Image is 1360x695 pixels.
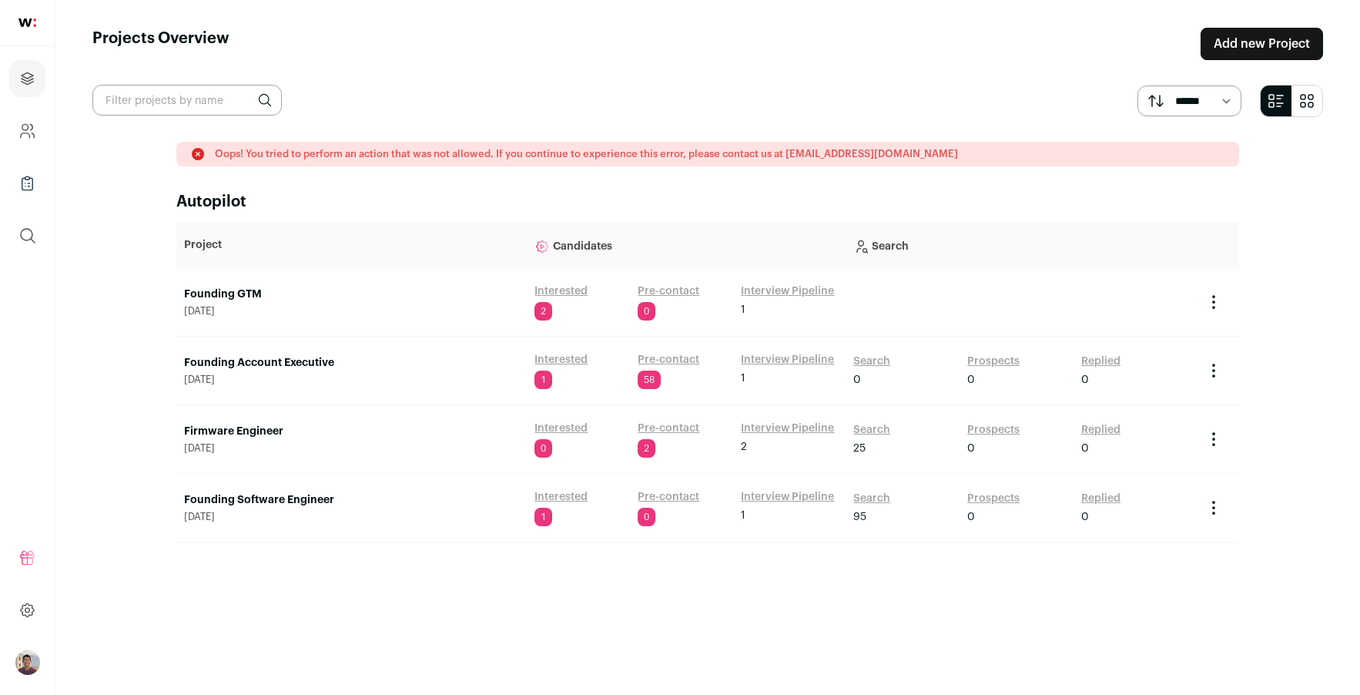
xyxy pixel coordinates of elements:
[15,650,40,675] img: 18677093-medium_jpg
[92,85,282,116] input: Filter projects by name
[638,302,655,321] span: 0
[9,112,45,149] a: Company and ATS Settings
[638,439,655,458] span: 2
[1081,441,1089,456] span: 0
[853,491,890,506] a: Search
[1201,28,1323,60] a: Add new Project
[853,509,866,525] span: 95
[215,148,958,160] p: Oops! You tried to perform an action that was not allowed. If you continue to experience this err...
[534,421,588,436] a: Interested
[853,422,890,438] a: Search
[741,489,834,505] a: Interview Pipeline
[534,439,552,458] span: 0
[534,508,552,526] span: 1
[638,284,699,299] a: Pre-contact
[184,442,519,455] span: [DATE]
[741,421,834,436] a: Interview Pipeline
[741,352,834,368] a: Interview Pipeline
[18,18,36,27] img: wellfound-shorthand-0d5821cbd27db2630d0214b213865d53afaa358527fdda9d0ea32b1df1b89c2c.svg
[184,287,519,302] a: Founding GTM
[638,352,699,368] a: Pre-contact
[967,509,975,525] span: 0
[741,284,834,299] a: Interview Pipeline
[184,424,519,439] a: Firmware Engineer
[1081,422,1120,438] a: Replied
[638,421,699,436] a: Pre-contact
[92,28,229,60] h1: Projects Overview
[853,441,866,456] span: 25
[184,237,519,253] p: Project
[1204,499,1223,517] button: Project Actions
[1081,491,1120,506] a: Replied
[967,441,975,456] span: 0
[1081,354,1120,369] a: Replied
[184,305,519,317] span: [DATE]
[1204,361,1223,380] button: Project Actions
[1204,430,1223,448] button: Project Actions
[638,508,655,526] span: 0
[184,374,519,386] span: [DATE]
[741,302,745,317] span: 1
[1204,293,1223,311] button: Project Actions
[638,371,661,389] span: 58
[9,60,45,97] a: Projects
[741,508,745,523] span: 1
[15,650,40,675] button: Open dropdown
[176,191,1239,213] h2: Autopilot
[534,352,588,368] a: Interested
[967,422,1020,438] a: Prospects
[638,489,699,505] a: Pre-contact
[967,354,1020,369] a: Prospects
[534,302,552,321] span: 2
[534,230,838,260] p: Candidates
[853,230,1188,260] p: Search
[184,355,519,371] a: Founding Account Executive
[184,492,519,508] a: Founding Software Engineer
[1081,372,1089,388] span: 0
[1081,509,1089,525] span: 0
[534,371,552,389] span: 1
[184,511,519,523] span: [DATE]
[967,491,1020,506] a: Prospects
[9,165,45,202] a: Company Lists
[967,372,975,388] span: 0
[534,489,588,505] a: Interested
[853,372,861,388] span: 0
[741,371,745,386] span: 1
[853,354,890,369] a: Search
[534,284,588,299] a: Interested
[741,439,747,455] span: 2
